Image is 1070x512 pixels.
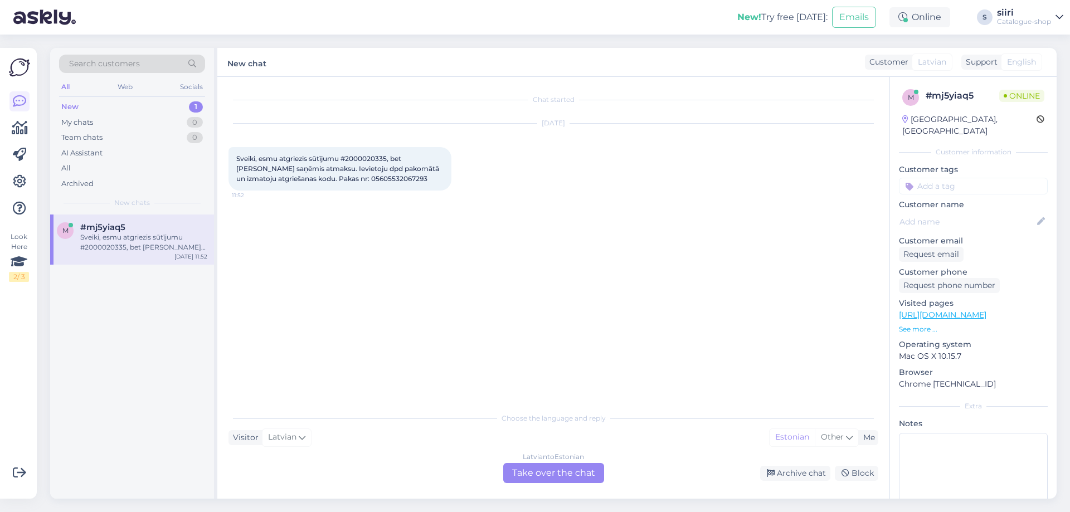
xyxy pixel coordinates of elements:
[189,101,203,113] div: 1
[899,247,964,262] div: Request email
[859,432,875,443] div: Me
[865,56,908,68] div: Customer
[899,216,1035,228] input: Add name
[899,164,1048,175] p: Customer tags
[760,466,830,481] div: Archive chat
[61,163,71,174] div: All
[115,80,135,94] div: Web
[770,429,815,446] div: Estonian
[61,132,103,143] div: Team chats
[187,117,203,128] div: 0
[918,56,946,68] span: Latvian
[236,154,441,183] span: Sveiki, esmu atgriezis sūtījumu #2000020335, bet [PERSON_NAME] saņēmis atmaksu. Ievietoju dpd pak...
[899,350,1048,362] p: Mac OS X 10.15.7
[737,11,828,24] div: Try free [DATE]:
[268,431,296,443] span: Latvian
[997,17,1051,26] div: Catalogue-shop
[61,148,103,159] div: AI Assistant
[899,378,1048,390] p: Chrome [TECHNICAL_ID]
[227,55,266,70] label: New chat
[9,232,29,282] div: Look Here
[899,266,1048,278] p: Customer phone
[228,118,878,128] div: [DATE]
[228,432,259,443] div: Visitor
[902,114,1037,137] div: [GEOGRAPHIC_DATA], [GEOGRAPHIC_DATA]
[832,7,876,28] button: Emails
[899,147,1048,157] div: Customer information
[80,222,125,232] span: #mj5yiaq5
[899,178,1048,194] input: Add a tag
[899,401,1048,411] div: Extra
[899,235,1048,247] p: Customer email
[899,324,1048,334] p: See more ...
[899,418,1048,430] p: Notes
[999,90,1044,102] span: Online
[114,198,150,208] span: New chats
[503,463,604,483] div: Take over the chat
[737,12,761,22] b: New!
[178,80,205,94] div: Socials
[187,132,203,143] div: 0
[961,56,998,68] div: Support
[228,95,878,105] div: Chat started
[908,93,914,101] span: m
[926,89,999,103] div: # mj5yiaq5
[62,226,69,235] span: m
[899,367,1048,378] p: Browser
[899,339,1048,350] p: Operating system
[232,191,274,199] span: 11:52
[228,413,878,423] div: Choose the language and reply
[899,278,1000,293] div: Request phone number
[997,8,1051,17] div: siiri
[899,298,1048,309] p: Visited pages
[174,252,207,261] div: [DATE] 11:52
[69,58,140,70] span: Search customers
[59,80,72,94] div: All
[889,7,950,27] div: Online
[977,9,993,25] div: S
[80,232,207,252] div: Sveiki, esmu atgriezis sūtījumu #2000020335, bet [PERSON_NAME] saņēmis atmaksu. Ievietoju dpd pak...
[835,466,878,481] div: Block
[9,272,29,282] div: 2 / 3
[899,310,986,320] a: [URL][DOMAIN_NAME]
[61,178,94,189] div: Archived
[9,57,30,78] img: Askly Logo
[61,117,93,128] div: My chats
[523,452,584,462] div: Latvian to Estonian
[1007,56,1036,68] span: English
[821,432,844,442] span: Other
[61,101,79,113] div: New
[899,199,1048,211] p: Customer name
[997,8,1063,26] a: siiriCatalogue-shop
